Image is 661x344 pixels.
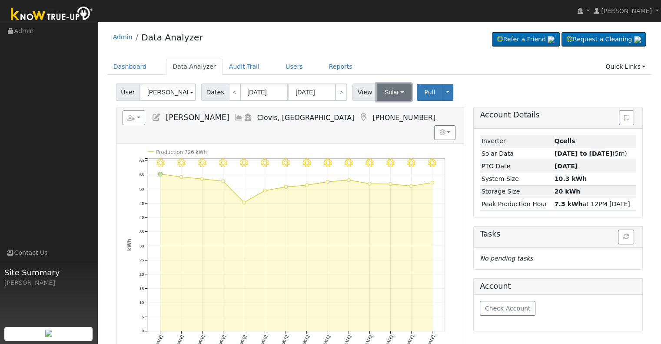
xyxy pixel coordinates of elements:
a: < [229,83,241,101]
span: (5m) [555,150,627,157]
span: Site Summary [4,267,93,278]
span: [PERSON_NAME] [166,113,229,122]
img: Know True-Up [7,5,98,24]
circle: onclick="" [410,184,413,188]
circle: onclick="" [221,180,225,183]
input: Select a User [140,83,196,101]
i: 8/07 - Clear [198,159,206,167]
circle: onclick="" [158,172,163,176]
td: PTO Date [480,160,553,173]
span: [DATE] [555,163,578,170]
strong: 7.3 kWh [555,200,583,207]
circle: onclick="" [179,175,183,179]
i: 8/12 - Clear [302,159,311,167]
text: 20 [139,272,144,277]
a: Refer a Friend [492,32,560,47]
text: 5 [142,314,144,319]
strong: ID: 1215, authorized: 04/21/25 [555,137,575,144]
button: Solar [377,83,412,101]
a: Audit Trail [223,59,266,75]
span: Clovis, [GEOGRAPHIC_DATA] [257,114,355,122]
text: kWh [126,238,132,251]
td: Solar Data [480,147,553,160]
text: 45 [139,201,144,206]
i: 8/14 - Clear [345,159,353,167]
img: retrieve [45,330,52,337]
text: 10 [139,300,144,305]
span: [PHONE_NUMBER] [372,114,435,122]
a: Data Analyzer [141,32,203,43]
circle: onclick="" [284,185,288,189]
i: 8/16 - Clear [386,159,395,167]
text: 55 [139,172,144,177]
button: Refresh [618,230,634,244]
text: 50 [139,187,144,191]
i: 8/10 - Clear [261,159,269,167]
i: 8/09 - Clear [240,159,248,167]
button: Pull [417,84,442,101]
button: Issue History [619,110,634,125]
i: 8/05 - Clear [156,159,164,167]
span: Check Account [485,305,531,312]
td: Peak Production Hour [480,198,553,210]
strong: 20 kWh [555,188,580,195]
h5: Tasks [480,230,636,239]
span: Pull [424,89,435,96]
i: 8/06 - Clear [177,159,185,167]
i: No pending tasks [480,255,533,262]
span: View [352,83,377,101]
a: Data Analyzer [166,59,223,75]
td: Storage Size [480,185,553,198]
a: Login As (last 08/04/2025 6:30:31 AM) [243,113,253,122]
a: Admin [113,33,133,40]
circle: onclick="" [305,184,309,187]
a: Reports [322,59,359,75]
circle: onclick="" [263,189,267,192]
text: 25 [139,257,144,262]
span: User [116,83,140,101]
button: Check Account [480,301,535,316]
circle: onclick="" [200,177,204,180]
text: 15 [139,286,144,291]
circle: onclick="" [389,182,392,186]
text: 35 [139,229,144,234]
a: Multi-Series Graph [234,113,243,122]
i: 8/11 - Clear [282,159,290,167]
td: System Size [480,173,553,185]
h5: Account [480,282,511,291]
span: Dates [201,83,229,101]
a: Dashboard [107,59,153,75]
text: 60 [139,158,144,163]
div: [PERSON_NAME] [4,278,93,287]
circle: onclick="" [347,178,350,182]
td: at 12PM [DATE] [553,198,636,210]
circle: onclick="" [368,182,372,186]
a: Quick Links [599,59,652,75]
i: 8/13 - Clear [324,159,332,167]
img: retrieve [634,36,641,43]
text: 0 [142,328,144,333]
td: Inverter [480,135,553,147]
a: Map [359,113,368,122]
text: Production 726 kWh [156,149,207,155]
text: 40 [139,215,144,220]
a: Edit User (26796) [152,113,161,122]
strong: [DATE] to [DATE] [555,150,612,157]
circle: onclick="" [242,201,246,204]
h5: Account Details [480,110,636,120]
img: retrieve [548,36,555,43]
circle: onclick="" [431,181,434,184]
i: 8/08 - Clear [219,159,227,167]
span: [PERSON_NAME] [601,7,652,14]
text: 30 [139,243,144,248]
a: > [335,83,347,101]
a: Request a Cleaning [561,32,646,47]
i: 8/17 - Clear [407,159,415,167]
i: 8/15 - Clear [365,159,374,167]
a: Users [279,59,309,75]
i: 8/18 - Clear [428,159,436,167]
circle: onclick="" [326,180,329,184]
strong: 10.3 kWh [555,175,587,182]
